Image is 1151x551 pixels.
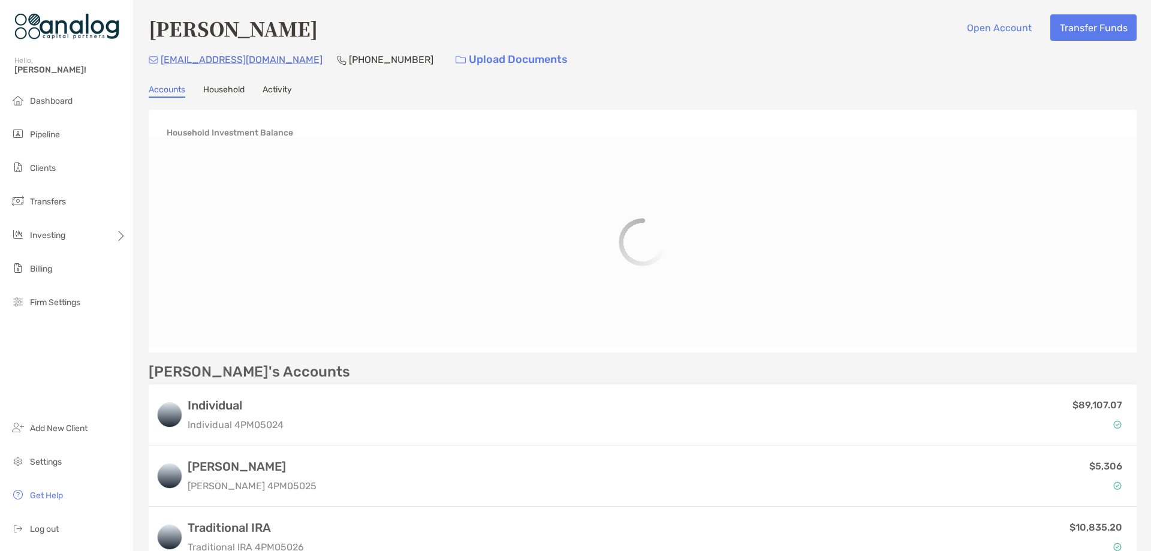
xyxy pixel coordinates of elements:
img: Account Status icon [1113,420,1122,429]
h3: [PERSON_NAME] [188,459,317,474]
img: Account Status icon [1113,481,1122,490]
img: logo account [158,525,182,549]
span: Pipeline [30,130,60,140]
img: investing icon [11,227,25,242]
span: Get Help [30,490,63,501]
a: Household [203,85,245,98]
span: Dashboard [30,96,73,106]
img: dashboard icon [11,93,25,107]
img: firm-settings icon [11,294,25,309]
a: Accounts [149,85,185,98]
span: Settings [30,457,62,467]
h4: [PERSON_NAME] [149,14,318,42]
img: button icon [456,56,466,64]
img: add_new_client icon [11,420,25,435]
p: [PERSON_NAME]'s Accounts [149,365,350,380]
p: $89,107.07 [1072,398,1122,413]
span: Firm Settings [30,297,80,308]
a: Upload Documents [448,47,575,73]
h4: Household Investment Balance [167,128,293,138]
img: pipeline icon [11,127,25,141]
img: settings icon [11,454,25,468]
p: $10,835.20 [1069,520,1122,535]
img: clients icon [11,160,25,174]
p: [EMAIL_ADDRESS][DOMAIN_NAME] [161,52,323,67]
span: Add New Client [30,423,88,433]
p: [PERSON_NAME] 4PM05025 [188,478,317,493]
span: Investing [30,230,65,240]
img: transfers icon [11,194,25,208]
img: Email Icon [149,56,158,64]
h3: Individual [188,398,284,413]
span: [PERSON_NAME]! [14,65,126,75]
a: Activity [263,85,292,98]
img: get-help icon [11,487,25,502]
span: Transfers [30,197,66,207]
img: logo account [158,403,182,427]
span: Clients [30,163,56,173]
span: Billing [30,264,52,274]
img: Account Status icon [1113,543,1122,551]
h3: Traditional IRA [188,520,304,535]
button: Transfer Funds [1050,14,1137,41]
span: Log out [30,524,59,534]
p: $5,306 [1089,459,1122,474]
img: logout icon [11,521,25,535]
img: Phone Icon [337,55,346,65]
p: [PHONE_NUMBER] [349,52,433,67]
p: Individual 4PM05024 [188,417,284,432]
img: Zoe Logo [14,5,119,48]
img: logo account [158,464,182,488]
img: billing icon [11,261,25,275]
button: Open Account [957,14,1041,41]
